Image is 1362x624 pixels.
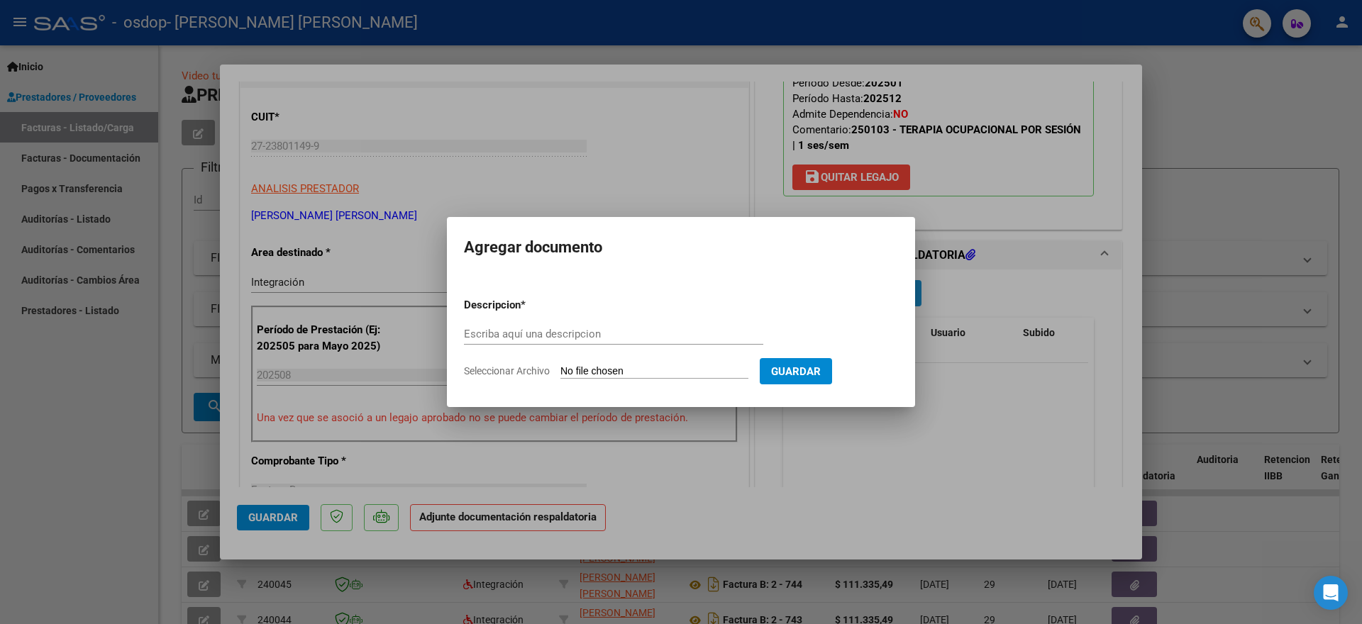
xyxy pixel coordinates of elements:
[464,234,898,261] h2: Agregar documento
[1314,576,1348,610] div: Open Intercom Messenger
[464,297,594,313] p: Descripcion
[464,365,550,377] span: Seleccionar Archivo
[771,365,821,378] span: Guardar
[760,358,832,384] button: Guardar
